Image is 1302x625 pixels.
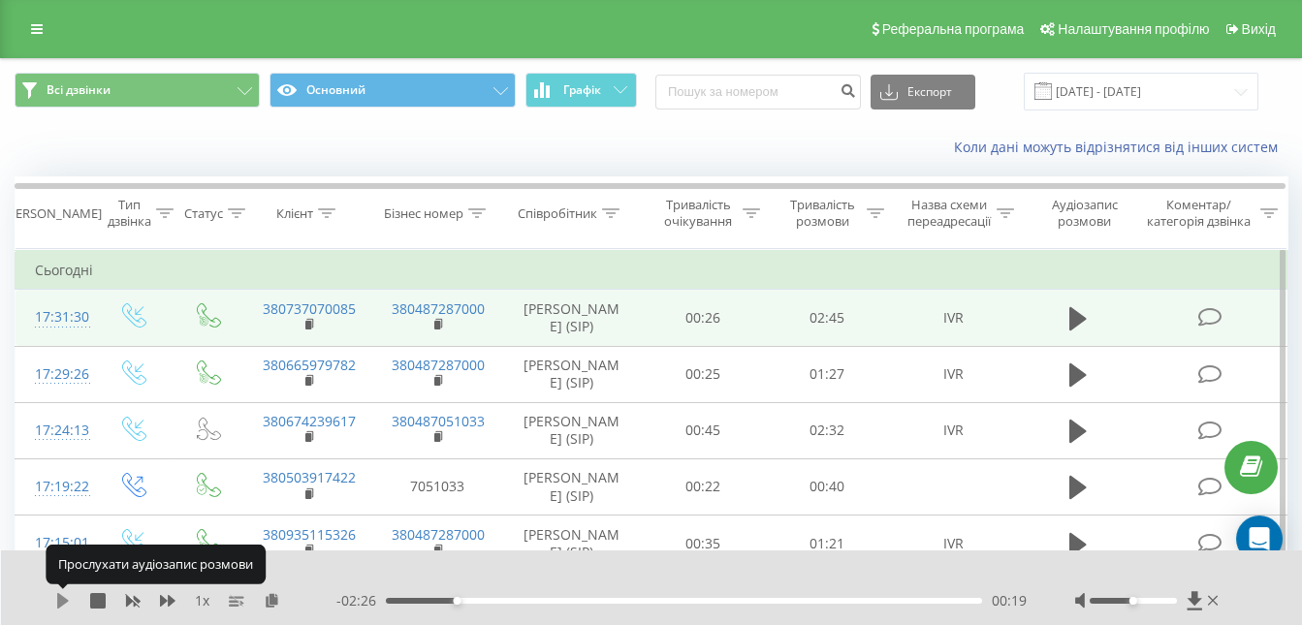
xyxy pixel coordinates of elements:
[336,591,386,610] span: - 02:26
[263,468,356,486] a: 380503917422
[195,591,209,610] span: 1 x
[392,412,485,430] a: 380487051033
[1242,21,1276,37] span: Вихід
[384,205,463,222] div: Бізнес номер
[889,516,1018,572] td: IVR
[46,545,266,583] div: Прослухати аудіозапис розмови
[15,73,260,108] button: Всі дзвінки
[641,516,765,572] td: 00:35
[454,597,461,605] div: Accessibility label
[502,346,641,402] td: [PERSON_NAME] (SIP)
[263,412,356,430] a: 380674239617
[392,299,485,318] a: 380487287000
[1036,197,1133,230] div: Аудіозапис розмови
[276,205,313,222] div: Клієнт
[108,197,151,230] div: Тип дзвінка
[35,356,75,393] div: 17:29:26
[655,75,861,109] input: Пошук за номером
[263,356,356,374] a: 380665979782
[35,298,75,336] div: 17:31:30
[392,525,485,544] a: 380487287000
[518,205,597,222] div: Співробітник
[889,346,1018,402] td: IVR
[765,290,889,346] td: 02:45
[35,524,75,562] div: 17:15:01
[16,251,1287,290] td: Сьогодні
[641,346,765,402] td: 00:25
[641,402,765,458] td: 00:45
[502,290,641,346] td: [PERSON_NAME] (SIP)
[270,73,515,108] button: Основний
[502,458,641,515] td: [PERSON_NAME] (SIP)
[906,197,991,230] div: Назва схеми переадресації
[563,83,601,97] span: Графік
[4,205,102,222] div: [PERSON_NAME]
[35,412,75,450] div: 17:24:13
[502,516,641,572] td: [PERSON_NAME] (SIP)
[184,205,223,222] div: Статус
[765,516,889,572] td: 01:21
[782,197,862,230] div: Тривалість розмови
[889,402,1018,458] td: IVR
[392,356,485,374] a: 380487287000
[1058,21,1209,37] span: Налаштування профілю
[372,458,501,515] td: 7051033
[1236,516,1283,562] div: Open Intercom Messenger
[765,402,889,458] td: 02:32
[992,591,1027,610] span: 00:19
[882,21,1025,37] span: Реферальна програма
[765,346,889,402] td: 01:27
[954,138,1287,156] a: Коли дані можуть відрізнятися вiд інших систем
[641,290,765,346] td: 00:26
[1142,197,1255,230] div: Коментар/категорія дзвінка
[35,468,75,506] div: 17:19:22
[47,82,111,98] span: Всі дзвінки
[658,197,738,230] div: Тривалість очікування
[871,75,975,109] button: Експорт
[641,458,765,515] td: 00:22
[263,525,356,544] a: 380935115326
[765,458,889,515] td: 00:40
[525,73,637,108] button: Графік
[263,299,356,318] a: 380737070085
[502,402,641,458] td: [PERSON_NAME] (SIP)
[889,290,1018,346] td: IVR
[1129,597,1137,605] div: Accessibility label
